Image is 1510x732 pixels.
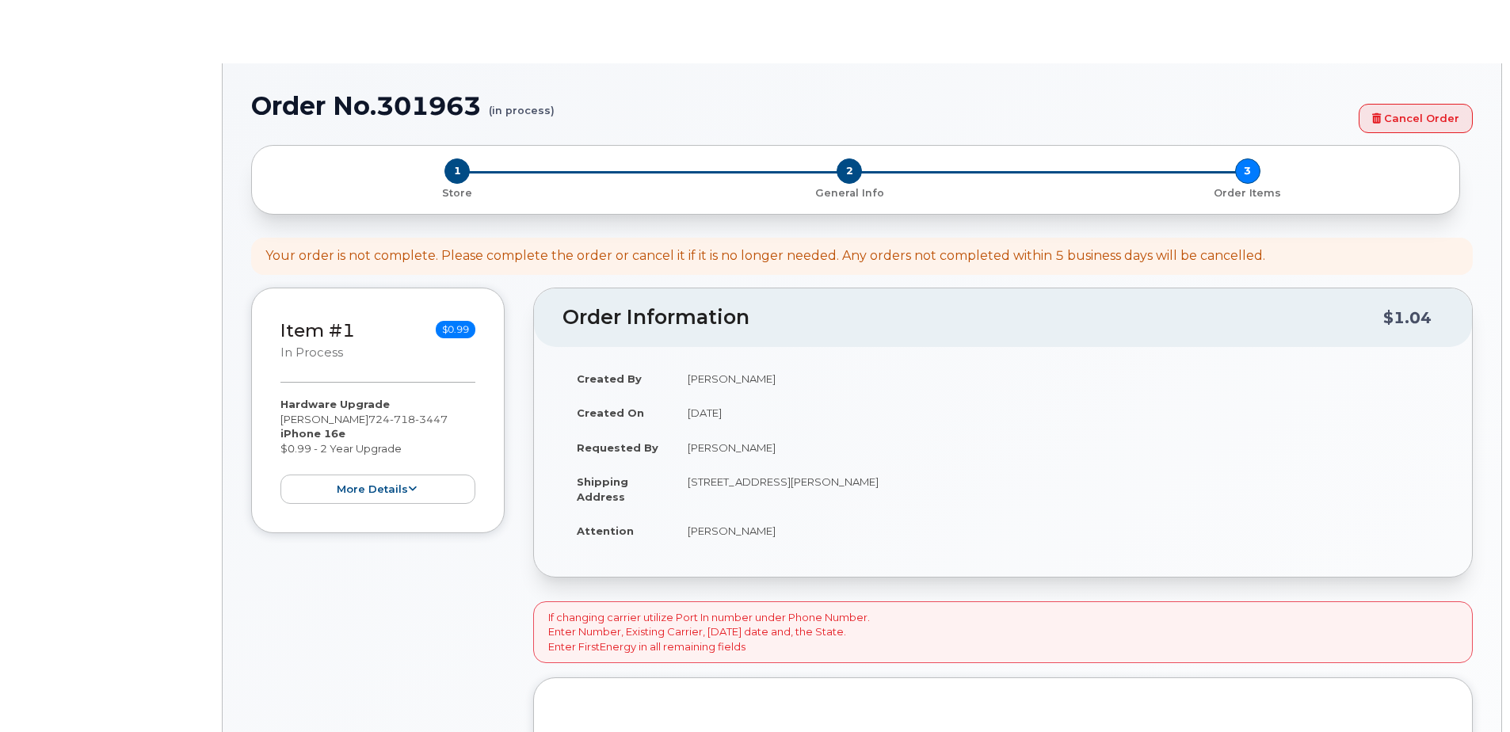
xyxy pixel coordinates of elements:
td: [DATE] [673,395,1443,430]
strong: Hardware Upgrade [280,398,390,410]
strong: Requested By [577,441,658,454]
div: $1.04 [1383,303,1432,333]
a: Cancel Order [1359,104,1473,133]
small: (in process) [489,92,555,116]
span: 3447 [415,413,448,425]
td: [PERSON_NAME] [673,430,1443,465]
td: [PERSON_NAME] [673,361,1443,396]
td: [PERSON_NAME] [673,513,1443,548]
button: more details [280,475,475,504]
a: Item #1 [280,319,355,341]
a: 1 Store [265,184,650,200]
h1: Order No.301963 [251,92,1351,120]
td: [STREET_ADDRESS][PERSON_NAME] [673,464,1443,513]
span: 1 [444,158,470,184]
strong: Created By [577,372,642,385]
strong: Attention [577,524,634,537]
p: If changing carrier utilize Port In number under Phone Number. Enter Number, Existing Carrier, [D... [548,610,870,654]
div: Your order is not complete. Please complete the order or cancel it if it is no longer needed. Any... [265,247,1265,265]
h2: Order Information [562,307,1383,329]
div: [PERSON_NAME] $0.99 - 2 Year Upgrade [280,397,475,504]
strong: Shipping Address [577,475,628,503]
span: 724 [368,413,448,425]
p: General Info [657,186,1043,200]
strong: Created On [577,406,644,419]
p: Store [271,186,644,200]
span: 718 [390,413,415,425]
span: $0.99 [436,321,475,338]
strong: iPhone 16e [280,427,345,440]
small: in process [280,345,343,360]
a: 2 General Info [650,184,1049,200]
span: 2 [837,158,862,184]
